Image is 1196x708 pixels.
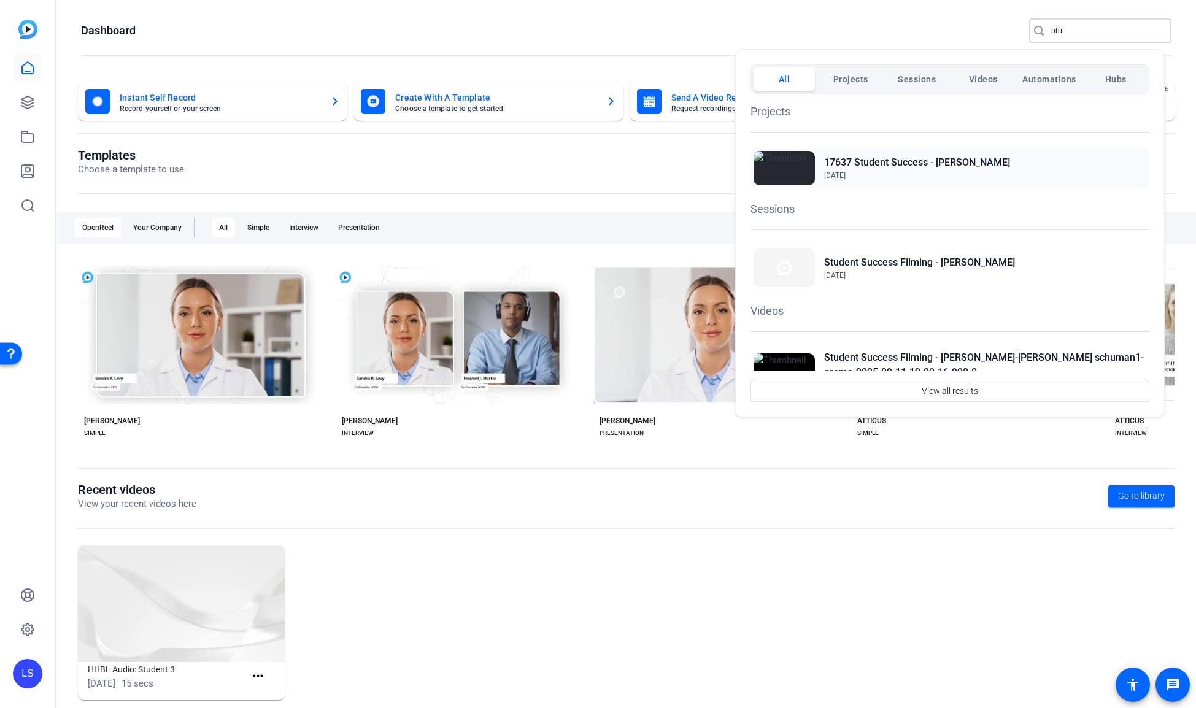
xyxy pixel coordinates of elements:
[754,248,815,287] img: Thumbnail
[779,68,790,90] span: All
[824,171,846,180] span: [DATE]
[824,350,1146,380] h2: Student Success Filming - [PERSON_NAME]-[PERSON_NAME] schuman1-promo-2025-09-11-12-22-16-920-0
[824,155,1010,170] h2: 17637 Student Success - [PERSON_NAME]
[750,380,1149,402] button: View all results
[833,68,868,90] span: Projects
[750,201,1149,217] h1: Sessions
[969,68,998,90] span: Videos
[754,151,815,185] img: Thumbnail
[824,271,846,280] span: [DATE]
[754,353,815,388] img: Thumbnail
[922,379,978,402] span: View all results
[750,302,1149,319] h1: Videos
[824,255,1015,270] h2: Student Success Filming - [PERSON_NAME]
[1105,68,1127,90] span: Hubs
[898,68,936,90] span: Sessions
[750,103,1149,120] h1: Projects
[1022,68,1076,90] span: Automations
